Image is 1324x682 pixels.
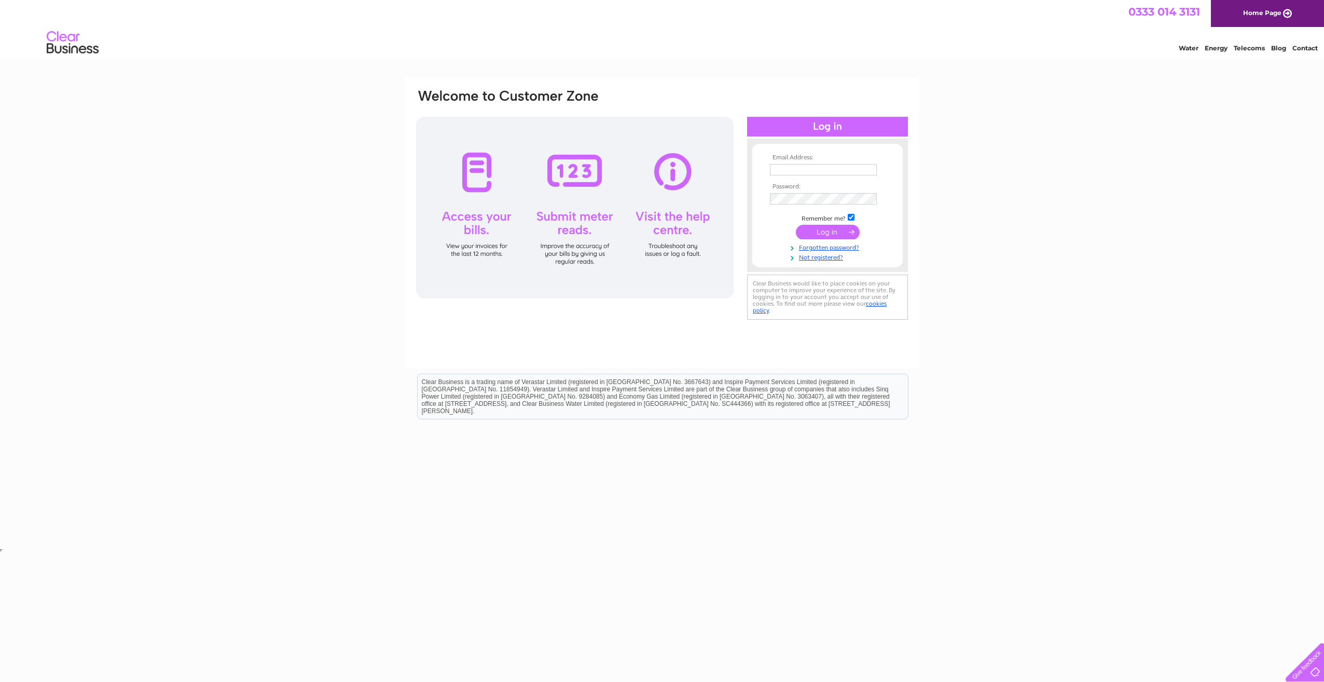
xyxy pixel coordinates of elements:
div: Clear Business is a trading name of Verastar Limited (registered in [GEOGRAPHIC_DATA] No. 3667643... [418,6,908,50]
a: 0333 014 3131 [1128,5,1200,18]
div: Clear Business would like to place cookies on your computer to improve your experience of the sit... [747,275,908,320]
a: Contact [1292,44,1318,52]
a: Energy [1205,44,1228,52]
a: cookies policy [753,300,887,314]
input: Submit [796,225,860,239]
a: Forgotten password? [770,242,888,252]
img: logo.png [46,27,99,59]
a: Not registered? [770,252,888,262]
th: Password: [767,183,888,190]
a: Water [1179,44,1198,52]
td: Remember me? [767,212,888,223]
th: Email Address: [767,154,888,161]
a: Blog [1271,44,1286,52]
a: Telecoms [1234,44,1265,52]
